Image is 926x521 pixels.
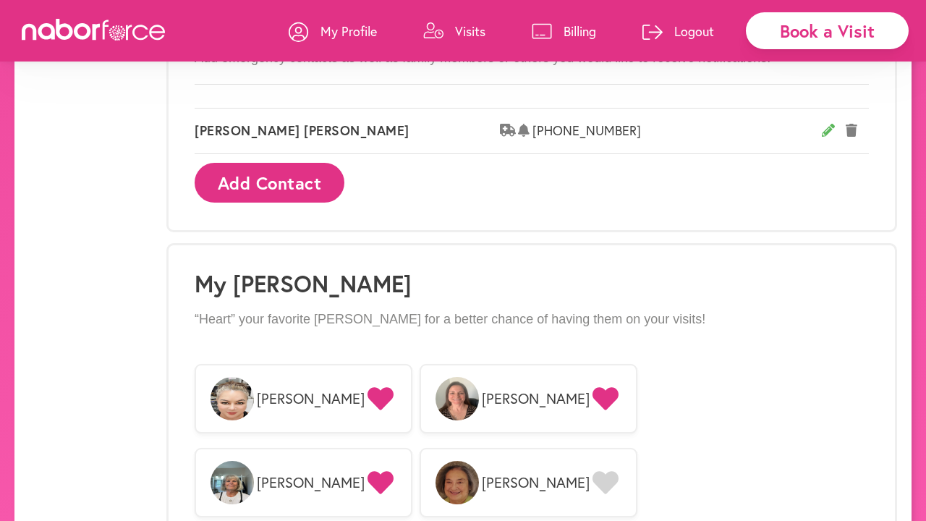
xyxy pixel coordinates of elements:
[211,461,254,504] img: heSD9EqwQDi6OEj8z2MM
[436,377,479,420] img: xl1XQQG9RiyRcsUQsj6u
[320,22,377,40] p: My Profile
[482,474,590,491] span: [PERSON_NAME]
[482,390,590,407] span: [PERSON_NAME]
[746,12,909,49] div: Book a Visit
[257,474,365,491] span: [PERSON_NAME]
[423,9,485,53] a: Visits
[674,22,714,40] p: Logout
[642,9,714,53] a: Logout
[532,9,596,53] a: Billing
[195,312,869,328] p: “Heart” your favorite [PERSON_NAME] for a better chance of having them on your visits!
[195,123,500,139] span: [PERSON_NAME] [PERSON_NAME]
[195,163,344,203] button: Add Contact
[532,123,823,139] span: [PHONE_NUMBER]
[455,22,485,40] p: Visits
[257,390,365,407] span: [PERSON_NAME]
[289,9,377,53] a: My Profile
[564,22,596,40] p: Billing
[211,377,254,420] img: 1nTXs7KETdSOs4PL95XV
[436,461,479,504] img: Eqq2KDZNTIiMC8mN7sIY
[195,270,869,297] h1: My [PERSON_NAME]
